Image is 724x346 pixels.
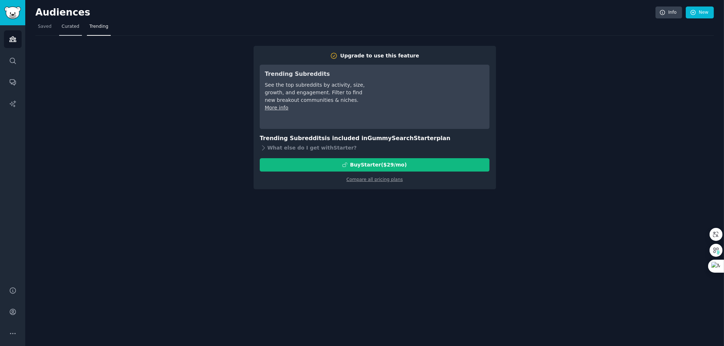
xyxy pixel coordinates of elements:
[340,52,419,60] div: Upgrade to use this feature
[89,23,108,30] span: Trending
[35,7,655,18] h2: Audiences
[686,7,714,19] a: New
[346,177,403,182] a: Compare all pricing plans
[265,70,366,79] h3: Trending Subreddits
[368,135,436,142] span: GummySearch Starter
[38,23,52,30] span: Saved
[260,134,490,143] h3: Trending Subreddits is included in plan
[260,143,490,153] div: What else do I get with Starter ?
[59,21,82,36] a: Curated
[376,70,484,124] iframe: YouTube video player
[87,21,111,36] a: Trending
[4,7,21,19] img: GummySearch logo
[62,23,79,30] span: Curated
[265,81,366,104] div: See the top subreddits by activity, size, growth, and engagement. Filter to find new breakout com...
[265,105,288,111] a: More info
[350,161,407,169] div: Buy Starter ($ 29 /mo )
[260,158,490,172] button: BuyStarter($29/mo)
[35,21,54,36] a: Saved
[655,7,682,19] a: Info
